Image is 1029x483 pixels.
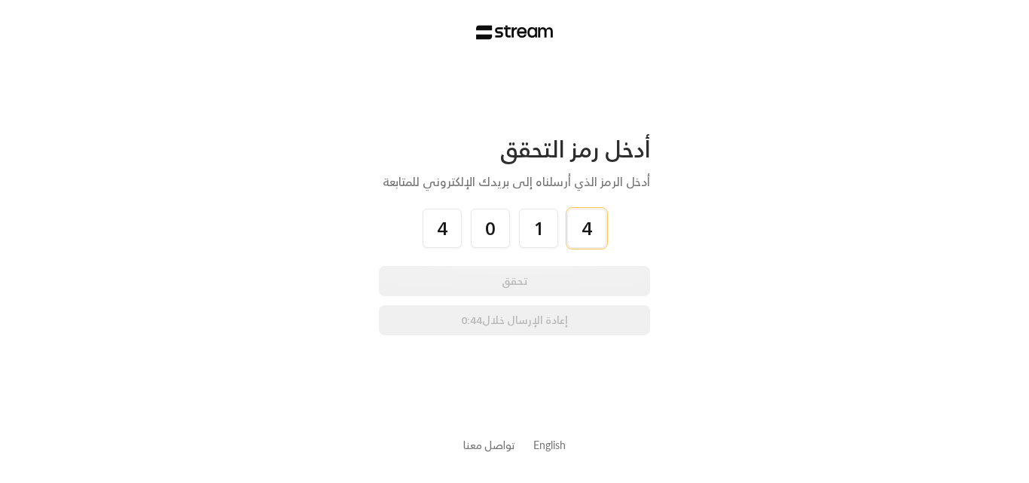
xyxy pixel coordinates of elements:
div: أدخل رمز التحقق [379,135,650,164]
div: أدخل الرمز الذي أرسلناه إلى بريدك الإلكتروني للمتابعة [379,173,650,191]
a: تواصل معنا [463,436,515,454]
img: Stream Logo [476,25,554,40]
button: تواصل معنا [463,437,515,453]
a: English [533,431,566,459]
